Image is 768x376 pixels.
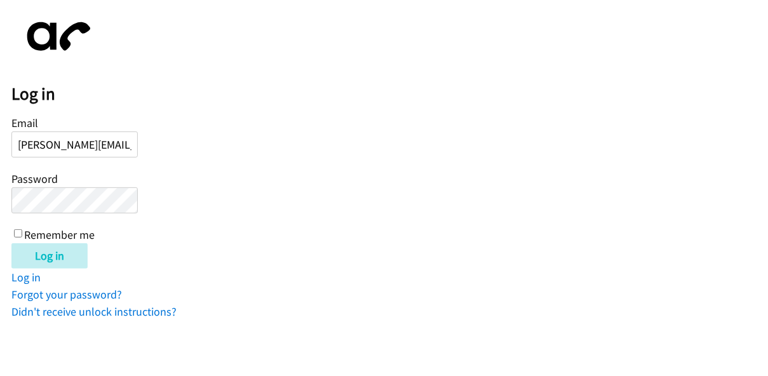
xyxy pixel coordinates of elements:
[11,11,100,62] img: aphone-8a226864a2ddd6a5e75d1ebefc011f4aa8f32683c2d82f3fb0802fe031f96514.svg
[11,287,122,302] a: Forgot your password?
[11,270,41,285] a: Log in
[11,243,88,269] input: Log in
[11,171,58,186] label: Password
[11,116,38,130] label: Email
[11,304,177,319] a: Didn't receive unlock instructions?
[24,227,95,242] label: Remember me
[11,83,768,105] h2: Log in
